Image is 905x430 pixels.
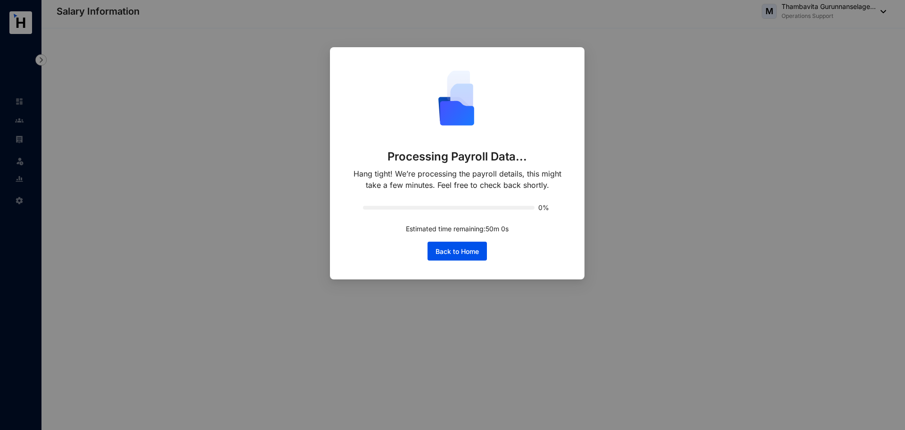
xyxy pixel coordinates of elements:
p: Processing Payroll Data... [387,149,527,164]
span: Back to Home [436,247,479,256]
p: Hang tight! We’re processing the payroll details, this might take a few minutes. Feel free to che... [349,168,566,191]
button: Back to Home [428,242,487,261]
span: 0% [538,204,551,211]
p: Estimated time remaining: 50 m 0 s [406,224,509,234]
